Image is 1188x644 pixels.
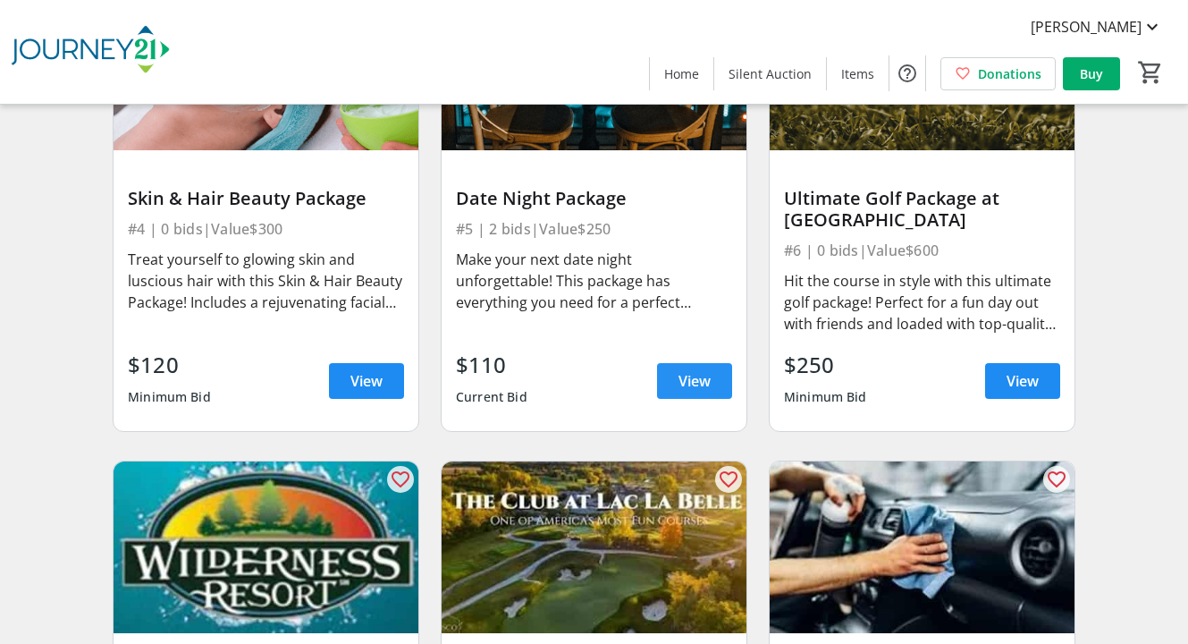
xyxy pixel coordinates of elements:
img: Journey21's Logo [11,7,170,97]
span: Silent Auction [729,64,812,83]
span: [PERSON_NAME] [1031,16,1142,38]
mat-icon: favorite_outline [390,469,411,490]
div: Minimum Bid [784,381,867,413]
img: Wilderness Resort & Aquavia Lumina Laser Light Show [114,462,418,633]
div: $120 [128,349,211,381]
div: #4 | 0 bids | Value $300 [128,216,404,241]
div: Minimum Bid [128,381,211,413]
div: Make your next date night unforgettable! This package has everything you need for a perfect eveni... [456,249,732,313]
mat-icon: favorite_outline [1046,469,1067,490]
a: Buy [1063,57,1120,90]
div: Hit the course in style with this ultimate golf package! Perfect for a fun day out with friends a... [784,270,1060,335]
span: View [1007,370,1039,392]
div: #6 | 0 bids | Value $600 [784,238,1060,263]
div: #5 | 2 bids | Value $250 [456,216,732,241]
span: View [678,370,711,392]
span: Donations [978,64,1041,83]
a: View [657,363,732,399]
span: Home [664,64,699,83]
a: Donations [940,57,1056,90]
a: View [329,363,404,399]
div: Ultimate Golf Package at [GEOGRAPHIC_DATA] [784,188,1060,231]
div: Date Night Package [456,188,732,209]
div: $250 [784,349,867,381]
span: Buy [1080,64,1103,83]
a: Home [650,57,713,90]
a: View [985,363,1060,399]
mat-icon: favorite_outline [718,469,739,490]
img: Golf at The Club at Lac la Belle [442,462,746,633]
a: Silent Auction [714,57,826,90]
button: [PERSON_NAME] [1016,13,1177,41]
span: View [350,370,383,392]
div: Skin & Hair Beauty Package [128,188,404,209]
button: Help [889,55,925,91]
div: $110 [456,349,527,381]
img: Car Detail by Ewald [770,462,1074,633]
button: Cart [1134,56,1167,89]
a: Items [827,57,889,90]
span: Items [841,64,874,83]
div: Treat yourself to glowing skin and luscious hair with this Skin & Hair Beauty Package! Includes a... [128,249,404,313]
div: Current Bid [456,381,527,413]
